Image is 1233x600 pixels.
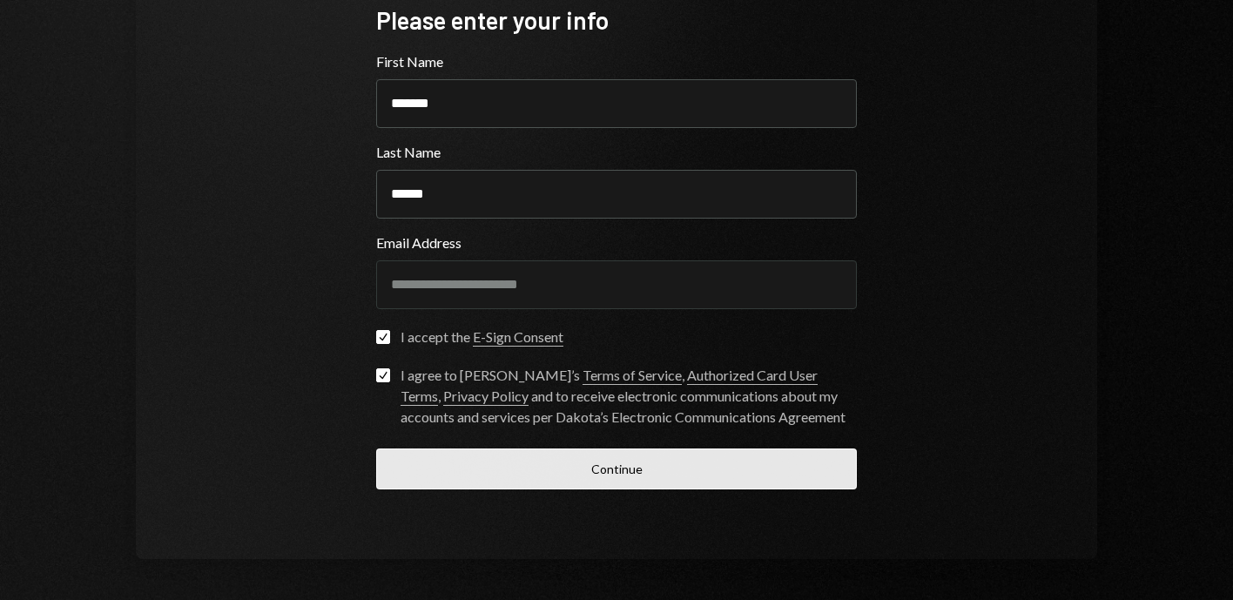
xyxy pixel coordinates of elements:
button: I agree to [PERSON_NAME]’s Terms of Service, Authorized Card User Terms, Privacy Policy and to re... [376,368,390,382]
a: Privacy Policy [443,388,529,406]
div: I agree to [PERSON_NAME]’s , , and to receive electronic communications about my accounts and ser... [401,365,857,428]
label: First Name [376,51,857,72]
label: Last Name [376,142,857,163]
button: I accept the E-Sign Consent [376,330,390,344]
div: Please enter your info [376,3,857,37]
a: Terms of Service [583,367,682,385]
a: E-Sign Consent [473,328,563,347]
a: Authorized Card User Terms [401,367,818,406]
div: I accept the [401,327,563,347]
button: Continue [376,448,857,489]
label: Email Address [376,233,857,253]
